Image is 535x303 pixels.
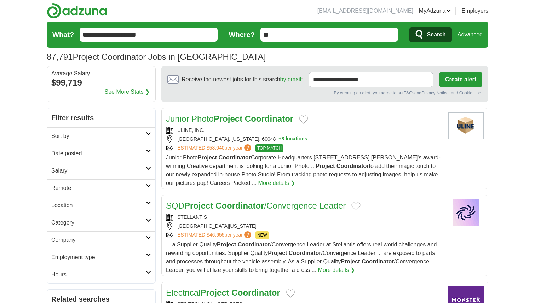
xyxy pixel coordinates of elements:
[427,28,445,42] span: Search
[258,179,295,187] a: More details ❯
[419,7,451,15] a: MyAdzuna
[51,201,146,210] h2: Location
[278,135,281,143] span: +
[245,114,293,123] strong: Coordinator
[255,144,283,152] span: TOP MATCH
[362,258,394,264] strong: Coordinator
[47,51,73,63] span: 87,791
[47,108,155,127] h2: Filter results
[47,231,155,249] a: Company
[51,218,146,227] h2: Category
[47,249,155,266] a: Employment type
[166,288,280,297] a: ElectricalProject Coordinator
[51,270,146,279] h2: Hours
[182,75,303,84] span: Receive the newest jobs for this search :
[47,127,155,145] a: Sort by
[51,149,146,158] h2: Date posted
[336,163,369,169] strong: Coordinator
[207,145,225,151] span: $58,040
[219,155,251,161] strong: Coordinator
[409,27,451,42] button: Search
[215,201,264,210] strong: Coordinator
[166,114,293,123] a: Junior PhotoProject Coordinator
[166,201,346,210] a: SQDProject Coordinator/Convergence Leader
[105,88,150,96] a: See More Stats ❯
[52,29,74,40] label: What?
[214,114,242,123] strong: Project
[299,115,308,124] button: Add to favorite jobs
[51,253,146,262] h2: Employment type
[244,231,251,238] span: ?
[177,231,253,239] a: ESTIMATED:$46,655per year?
[47,214,155,231] a: Category
[217,241,236,247] strong: Project
[47,179,155,197] a: Remote
[448,112,484,139] img: Uline logo
[51,167,146,175] h2: Salary
[51,71,151,76] div: Average Salary
[278,135,307,143] button: +8 locations
[351,202,361,211] button: Add to favorite jobs
[286,289,295,298] button: Add to favorite jobs
[166,135,443,143] div: [GEOGRAPHIC_DATA], [US_STATE], 60048
[166,155,441,186] span: Junior Photo Corporate Headquarters [STREET_ADDRESS] [PERSON_NAME]'s award-winning Creative depar...
[177,144,253,152] a: ESTIMATED:$58,040per year?
[47,3,107,19] img: Adzuna logo
[167,90,482,96] div: By creating an alert, you agree to our and , and Cookie Use.
[47,266,155,283] a: Hours
[280,76,301,82] a: by email
[255,231,269,239] span: NEW
[51,132,146,140] h2: Sort by
[47,145,155,162] a: Date posted
[341,258,360,264] strong: Project
[404,91,414,95] a: T&Cs
[421,91,449,95] a: Privacy Notice
[439,72,482,87] button: Create alert
[200,288,229,297] strong: Project
[238,241,270,247] strong: Coordinator
[166,241,437,273] span: ... a Supplier Quality /Convergence Leader at Stellantis offers real world challenges and rewardi...
[231,288,280,297] strong: Coordinator
[47,197,155,214] a: Location
[244,144,251,151] span: ?
[177,127,205,133] a: ULINE, INC.
[229,29,255,40] label: Where?
[166,222,443,230] div: [GEOGRAPHIC_DATA][US_STATE]
[207,232,225,238] span: $46,655
[47,52,266,62] h1: Project Coordinator Jobs in [GEOGRAPHIC_DATA]
[51,76,151,89] div: $99,719
[51,236,146,244] h2: Company
[318,266,355,274] a: More details ❯
[316,163,335,169] strong: Project
[268,250,287,256] strong: Project
[198,155,217,161] strong: Project
[184,201,213,210] strong: Project
[461,7,488,15] a: Employers
[448,199,484,226] img: Stellantis NV logo
[51,184,146,192] h2: Remote
[177,214,207,220] a: STELLANTIS
[458,28,483,42] a: Advanced
[47,162,155,179] a: Salary
[317,7,413,15] li: [EMAIL_ADDRESS][DOMAIN_NAME]
[289,250,321,256] strong: Coordinator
